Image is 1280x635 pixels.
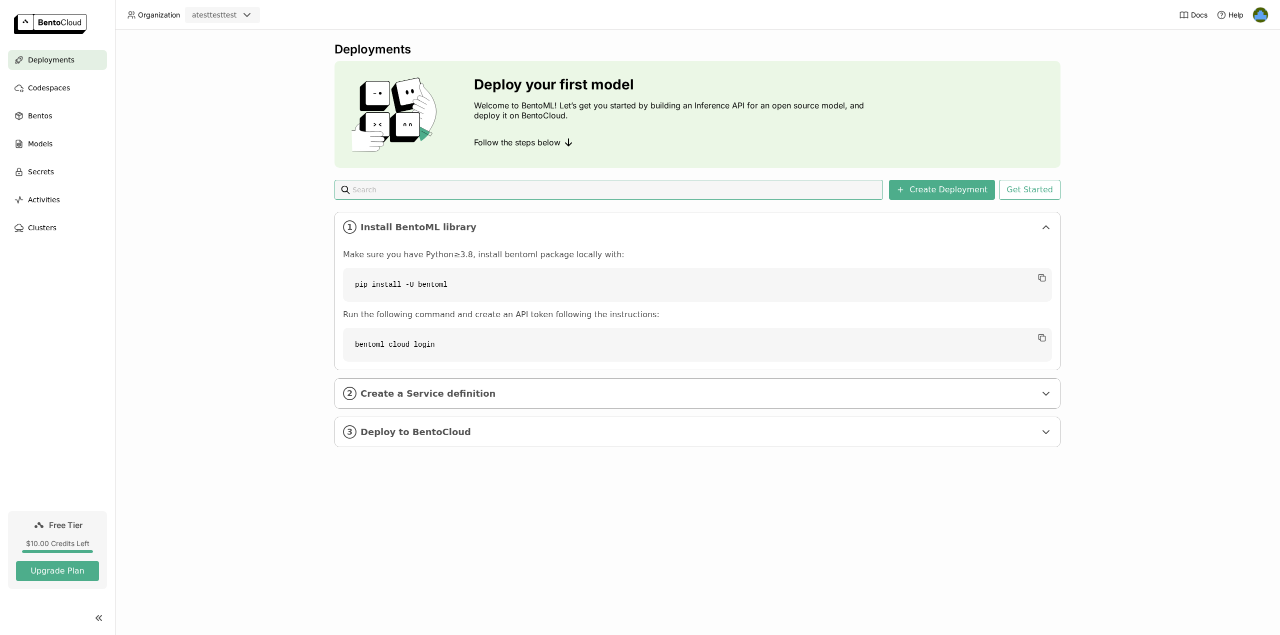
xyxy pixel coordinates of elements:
div: atesttesttest [192,10,236,20]
a: Deployments [8,50,107,70]
span: Codespaces [28,82,70,94]
p: Welcome to BentoML! Let’s get you started by building an Inference API for an open source model, ... [474,100,869,120]
a: Clusters [8,218,107,238]
img: cover onboarding [342,77,450,152]
button: Get Started [999,180,1060,200]
code: bentoml cloud login [343,328,1052,362]
div: 1Install BentoML library [335,212,1060,242]
span: Deployments [28,54,74,66]
img: logo [14,14,86,34]
i: 1 [343,220,356,234]
div: Help [1216,10,1243,20]
i: 3 [343,425,356,439]
span: Bentos [28,110,52,122]
span: Free Tier [49,520,82,530]
a: Models [8,134,107,154]
a: Docs [1179,10,1207,20]
i: 2 [343,387,356,400]
input: Search [352,180,877,199]
span: Secrets [28,166,54,178]
span: Organization [138,10,180,19]
button: Create Deployment [889,180,995,200]
div: Deployments [334,42,1060,57]
span: Help [1228,10,1243,19]
span: Clusters [28,222,56,234]
span: Create a Service definition [360,388,1036,399]
a: Codespaces [8,78,107,98]
img: Fidel R [1253,7,1268,22]
button: Upgrade Plan [16,561,99,581]
div: $10.00 Credits Left [16,539,99,548]
input: Selected atesttesttest. [237,10,238,20]
p: Make sure you have Python≥3.8, install bentoml package locally with: [343,250,1052,260]
span: Follow the steps below [474,137,560,147]
a: Free Tier$10.00 Credits LeftUpgrade Plan [8,511,107,589]
span: Activities [28,194,60,206]
span: Models [28,138,52,150]
p: Run the following command and create an API token following the instructions: [343,310,1052,320]
a: Activities [8,190,107,210]
code: pip install -U bentoml [343,268,1052,302]
span: Docs [1191,10,1207,19]
span: Deploy to BentoCloud [360,427,1036,438]
a: Secrets [8,162,107,182]
a: Bentos [8,106,107,126]
span: Install BentoML library [360,222,1036,233]
div: 2Create a Service definition [335,379,1060,408]
div: 3Deploy to BentoCloud [335,417,1060,447]
h3: Deploy your first model [474,76,869,92]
